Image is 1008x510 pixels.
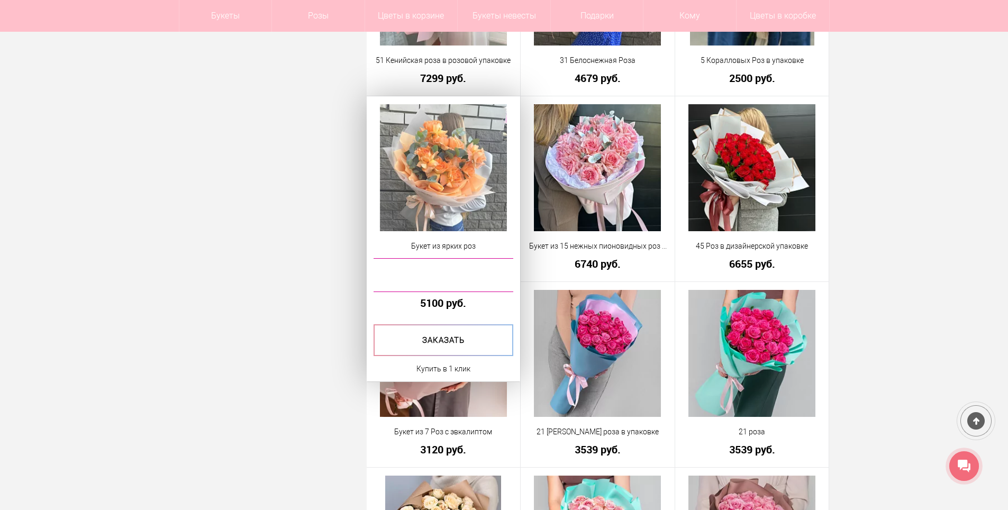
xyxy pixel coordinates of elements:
a: 4679 руб. [528,72,668,84]
a: 21 роза [682,426,822,438]
img: 21 роза [688,290,815,417]
a: 6655 руб. [682,258,822,269]
a: Букет из ярких роз [374,241,514,252]
img: 21 Малиновая роза в упаковке [534,290,661,417]
a: 5100 руб. [374,297,514,308]
a: 5 Коралловых Роз в упаковке [682,55,822,66]
a: Букет из 15 нежных пионовидных роз с Эвкалиптом [528,241,668,252]
a: 45 Роз в дизайнерской упаковке [682,241,822,252]
a: 51 Кенийская роза в розовой упаковке [374,55,514,66]
a: 6740 руб. [528,258,668,269]
a: 7299 руб. [374,72,514,84]
img: 45 Роз в дизайнерской упаковке [688,104,815,231]
a: 31 Белоснежная Роза [528,55,668,66]
a: Букет из 7 Роз с эвкалиптом [374,426,514,438]
a: 3539 руб. [528,444,668,455]
a: 3120 руб. [374,444,514,455]
img: Букет из ярких роз [380,104,507,231]
a: 2500 руб. [682,72,822,84]
a: 3539 руб. [682,444,822,455]
a: Купить в 1 клик [416,362,470,375]
img: Букет из 15 нежных пионовидных роз с Эвкалиптом [534,104,661,231]
a: 21 [PERSON_NAME] роза в упаковке [528,426,668,438]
